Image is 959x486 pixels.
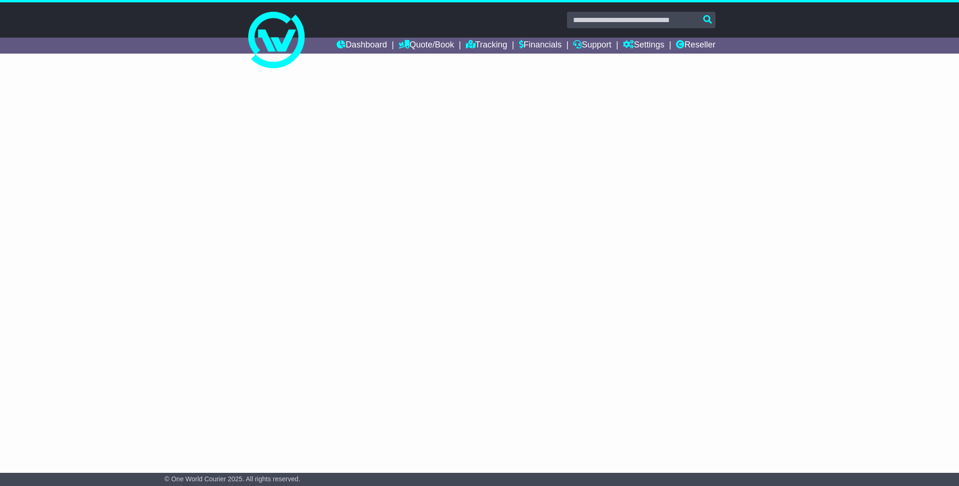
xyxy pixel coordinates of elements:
a: Reseller [676,38,715,54]
a: Dashboard [337,38,387,54]
a: Settings [623,38,664,54]
a: Quote/Book [399,38,454,54]
a: Support [573,38,611,54]
a: Tracking [466,38,507,54]
a: Financials [519,38,562,54]
span: © One World Courier 2025. All rights reserved. [165,475,300,483]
